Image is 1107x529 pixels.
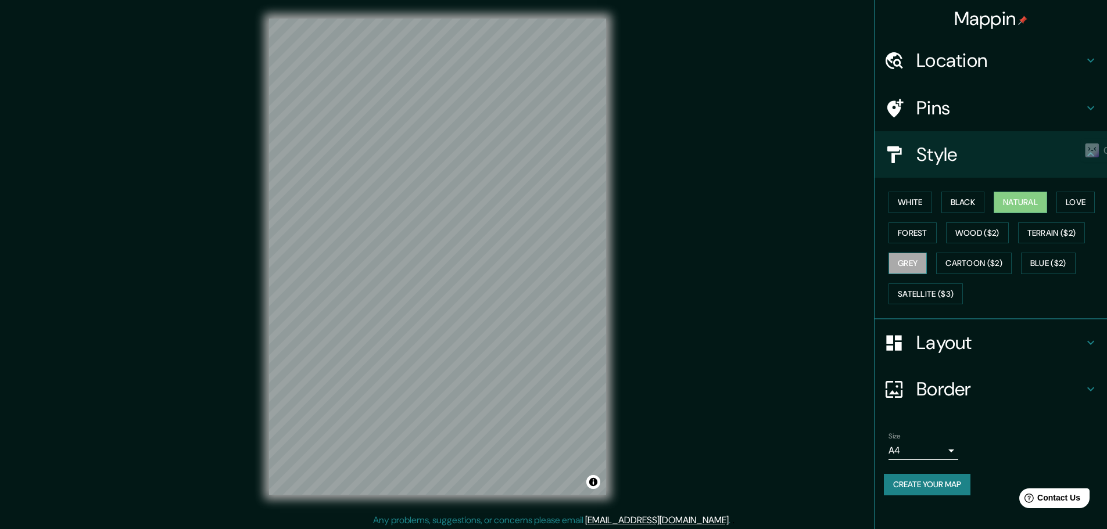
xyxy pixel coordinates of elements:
button: Create your map [884,474,970,495]
div: A4 [889,441,958,460]
button: Cartoon ($2) [936,253,1012,274]
div: Style [875,131,1107,178]
iframe: Help widget launcher [1004,484,1094,516]
div: . [732,513,735,527]
h4: Mappin [954,7,1028,30]
button: Grey [889,253,927,274]
div: . [730,513,732,527]
h4: Style [916,143,1084,166]
h4: Border [916,377,1084,401]
h4: Layout [916,331,1084,354]
div: Pins [875,85,1107,131]
label: Size [889,431,901,441]
button: Satellite ($3) [889,283,963,305]
img: pin-icon.png [1018,16,1027,25]
h4: Pins [916,96,1084,120]
button: Terrain ($2) [1018,222,1085,244]
button: Love [1056,192,1095,213]
canvas: Map [269,19,606,495]
h4: Location [916,49,1084,72]
button: Forest [889,222,937,244]
a: [EMAIL_ADDRESS][DOMAIN_NAME] [585,514,729,526]
button: Black [941,192,985,213]
button: White [889,192,932,213]
button: Blue ($2) [1021,253,1076,274]
button: Toggle attribution [586,475,600,489]
div: Location [875,37,1107,84]
div: Border [875,366,1107,412]
div: Layout [875,319,1107,366]
button: Natural [994,192,1047,213]
p: Any problems, suggestions, or concerns please email . [373,513,730,527]
button: Wood ($2) [946,222,1009,244]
